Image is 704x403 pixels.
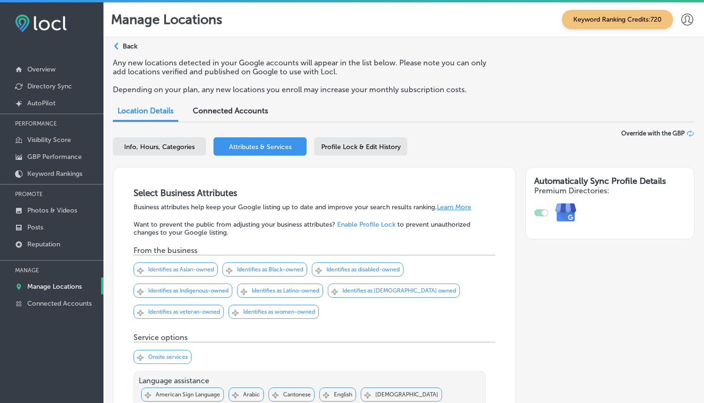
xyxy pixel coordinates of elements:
[337,221,396,229] a: Enable Profile Lock
[134,203,495,211] p: Business attributes help keep your Google listing up to date and improve your search results rank...
[321,143,401,151] span: Profile Lock & Edit History
[27,223,43,231] p: Posts
[148,266,214,273] p: Identifies as Asian-owned
[113,58,491,76] p: Any new locations detected in your Google accounts will appear in the list below. Please note you...
[243,308,315,315] p: Identifies as women-owned
[27,206,77,214] p: Photos & Videos
[334,391,352,398] p: English
[156,391,220,398] p: American Sign Language
[437,203,471,211] a: Learn More
[548,195,584,230] img: e7ababfa220611ac49bdb491a11684a6.png
[134,221,495,237] p: Want to prevent the public from adjusting your business attributes? to prevent unauthorized chang...
[375,391,438,398] p: [DEMOGRAPHIC_DATA]
[229,143,292,151] span: Attributes & Services
[15,15,67,32] img: fda3e92497d09a02dc62c9cd864e3231.png
[534,176,686,186] h3: Automatically Sync Profile Details
[283,391,311,398] p: Cantonese
[27,170,82,178] p: Keyword Rankings
[118,106,174,115] span: Location Details
[139,376,481,385] p: Language assistance
[148,354,188,360] p: Onsite services
[237,266,303,273] p: Identifies as Black-owned
[621,130,685,137] span: Override with the GBP
[113,85,491,94] p: Depending on your plan, any new locations you enroll may increase your monthly subscription costs.
[134,188,495,198] h3: Select Business Attributes
[534,186,686,195] h4: Premium Directories:
[148,308,220,315] p: Identifies as veteran-owned
[27,82,72,90] p: Directory Sync
[252,287,319,294] p: Identifies as Latino-owned
[562,10,673,29] span: Keyword Ranking Credits: 720
[27,136,71,144] p: Visibility Score
[27,153,82,161] p: GBP Performance
[326,266,400,273] p: Identifies as disabled-owned
[342,287,456,294] p: Identifies as [DEMOGRAPHIC_DATA] owned
[27,240,60,248] p: Reputation
[134,246,198,255] p: From the business
[111,12,222,27] p: Manage Locations
[27,65,55,73] p: Overview
[134,333,188,342] p: Service options
[193,106,268,115] span: Connected Accounts
[27,283,82,291] p: Manage Locations
[124,143,195,151] span: Info, Hours, Categories
[27,300,92,308] p: Connected Accounts
[123,42,137,50] p: Back
[27,99,55,107] p: AutoPilot
[148,287,229,294] p: Identifies as Indigenous-owned
[243,391,260,398] p: Arabic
